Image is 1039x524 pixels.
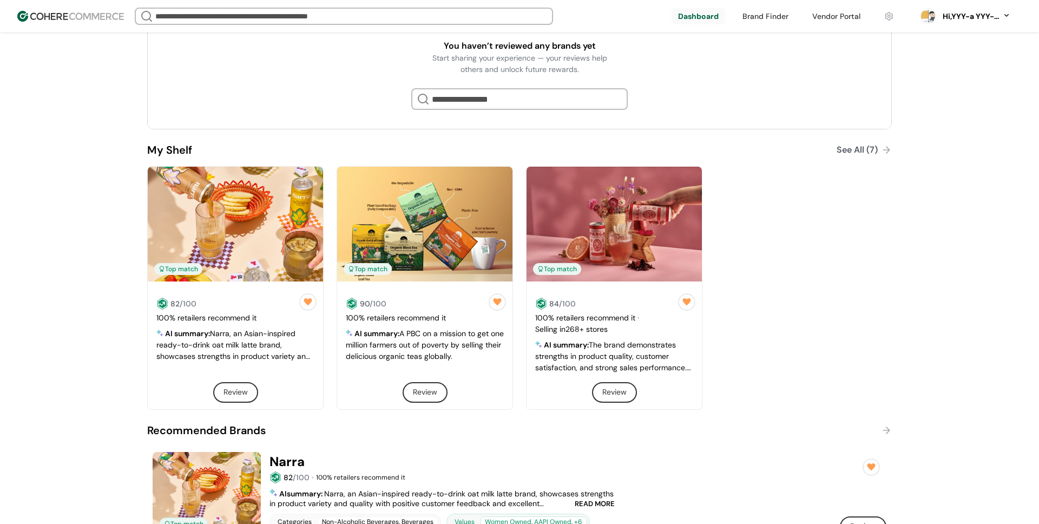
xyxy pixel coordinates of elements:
svg: 0 percent [920,8,936,24]
span: The brand demonstrates strengths in product quality, customer satisfaction, and strong sales perf... [535,340,691,520]
div: Hi, YYY-a YYY-aa [941,11,1000,22]
div: Recommended Brands [147,423,266,438]
button: Hi,YYY-a YYY-aa [941,11,1011,22]
span: AI summary: [354,329,399,338]
div: My Shelf [147,142,192,158]
button: Review [592,382,637,403]
button: add to favorite [486,291,508,313]
div: You haven’t reviewed any brands yet [444,40,596,53]
span: summary [287,489,321,499]
span: AI summary: [165,329,210,338]
button: add to favorite [297,291,319,313]
span: READ MORE [575,500,615,507]
span: Narra, an Asian-inspired ready-to-drink oat milk latte brand, showcases strengths in product vari... [156,329,313,452]
div: Start sharing your experience — your reviews help others and unlock future rewards. [424,53,615,75]
img: Cohere Logo [17,11,124,22]
button: Review [403,382,448,403]
span: AI summary: [544,340,589,350]
button: add to favorite [676,291,698,313]
span: A PBC on a mission to get one million farmers out of poverty by selling their delicious organic t... [346,329,504,361]
button: Review [213,382,258,403]
div: See All (7) [837,143,878,156]
span: AI : [279,489,324,499]
button: add to favorite [860,456,882,478]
